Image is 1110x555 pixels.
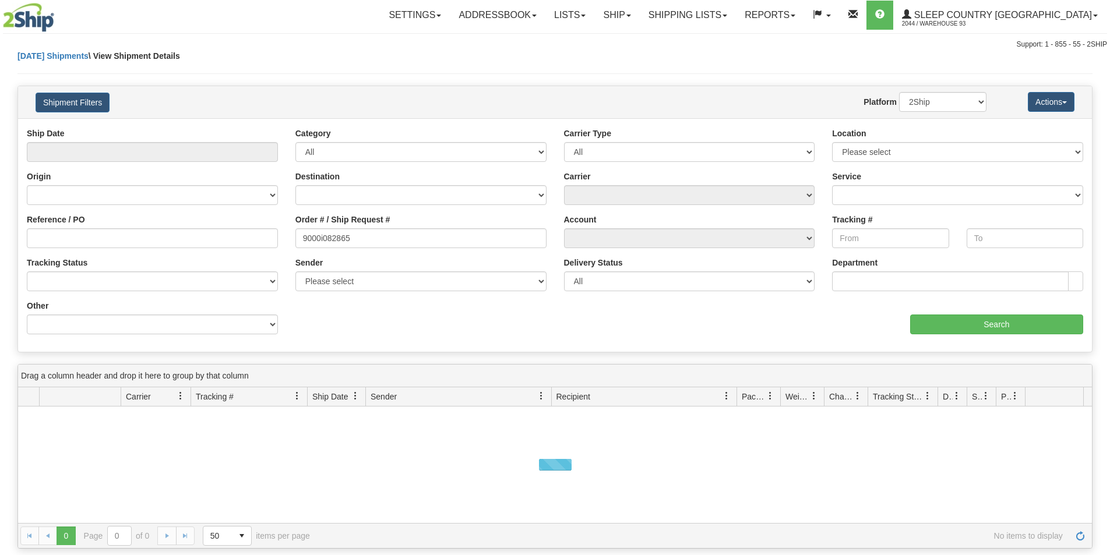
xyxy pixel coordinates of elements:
span: No items to display [326,531,1063,540]
span: Page of 0 [84,526,150,546]
a: [DATE] Shipments [17,51,89,61]
img: logo2044.jpg [3,3,54,32]
input: To [967,228,1083,248]
a: Shipping lists [640,1,736,30]
span: Page 0 [57,526,75,545]
span: Tracking Status [873,391,924,402]
a: Weight filter column settings [804,386,824,406]
span: items per page [203,526,310,546]
a: Addressbook [450,1,545,30]
span: Weight [785,391,810,402]
span: \ View Shipment Details [89,51,180,61]
input: Search [910,314,1083,334]
label: Carrier [564,171,591,182]
span: Sender [371,391,397,402]
a: Tracking Status filter column settings [918,386,938,406]
label: Department [832,257,878,268]
a: Refresh [1071,526,1090,545]
label: Account [564,214,597,225]
label: Location [832,128,866,139]
span: Page sizes drop down [203,526,252,546]
span: Pickup Status [1001,391,1011,402]
span: Recipient [556,391,590,402]
a: Carrier filter column settings [171,386,191,406]
button: Actions [1028,92,1074,112]
a: Settings [380,1,450,30]
label: Sender [295,257,323,268]
label: Category [295,128,331,139]
iframe: chat widget [1083,218,1109,337]
span: 50 [210,530,225,542]
label: Service [832,171,861,182]
a: Tracking # filter column settings [287,386,307,406]
a: Pickup Status filter column settings [1005,386,1025,406]
span: Delivery Status [943,391,953,402]
a: Sender filter column settings [531,386,551,406]
a: Sleep Country [GEOGRAPHIC_DATA] 2044 / Warehouse 93 [893,1,1107,30]
a: Delivery Status filter column settings [947,386,967,406]
label: Order # / Ship Request # [295,214,390,225]
span: select [232,526,251,545]
a: Shipment Issues filter column settings [976,386,996,406]
span: Ship Date [312,391,348,402]
label: Delivery Status [564,257,623,268]
a: Packages filter column settings [760,386,780,406]
span: Carrier [126,391,151,402]
a: Lists [545,1,594,30]
a: Reports [736,1,804,30]
span: Sleep Country [GEOGRAPHIC_DATA] [911,10,1092,20]
a: Ship [594,1,639,30]
span: Shipment Issues [972,391,982,402]
input: From [832,228,949,248]
label: Other [27,300,48,312]
label: Ship Date [27,128,65,139]
label: Origin [27,171,51,182]
span: Packages [742,391,766,402]
label: Platform [864,96,897,108]
span: Charge [829,391,854,402]
label: Tracking # [832,214,872,225]
button: Shipment Filters [36,93,110,112]
div: Support: 1 - 855 - 55 - 2SHIP [3,40,1107,50]
label: Carrier Type [564,128,611,139]
label: Reference / PO [27,214,85,225]
label: Destination [295,171,340,182]
span: Tracking # [196,391,234,402]
a: Charge filter column settings [848,386,868,406]
div: grid grouping header [18,365,1092,387]
span: 2044 / Warehouse 93 [902,18,989,30]
label: Tracking Status [27,257,87,268]
a: Recipient filter column settings [717,386,737,406]
a: Ship Date filter column settings [346,386,365,406]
